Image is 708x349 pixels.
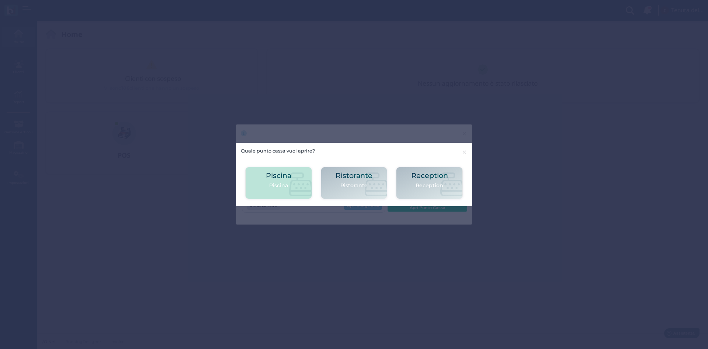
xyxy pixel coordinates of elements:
[336,172,372,179] h2: Ristorante
[22,6,49,11] span: Assistenza
[266,172,291,179] h2: Piscina
[457,143,472,162] button: Close
[462,147,467,157] span: ×
[266,182,291,189] p: Piscina
[411,172,448,179] h2: Reception
[411,182,448,189] p: Reception
[241,147,315,154] h5: Quale punto cassa vuoi aprire?
[336,182,372,189] p: Ristorante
